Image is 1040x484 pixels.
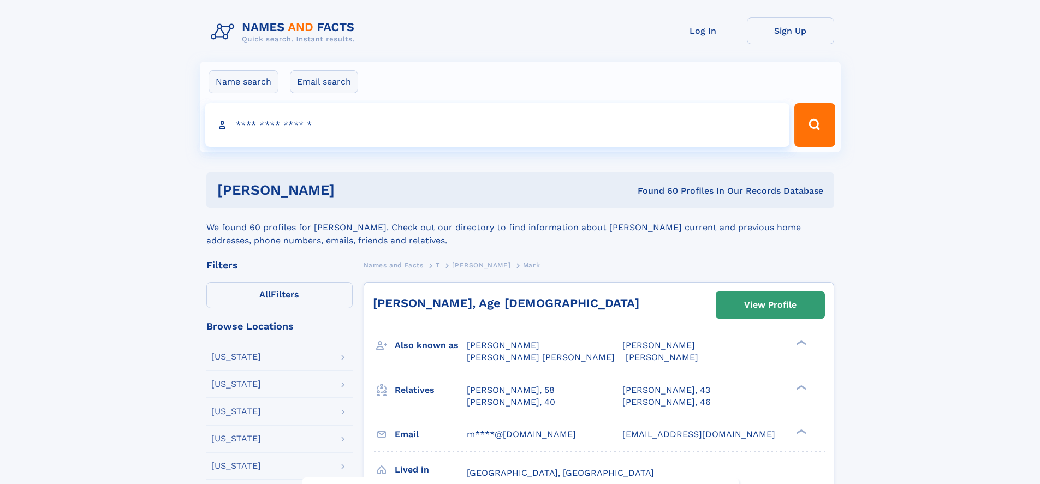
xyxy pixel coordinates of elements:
[395,461,467,479] h3: Lived in
[622,396,711,408] a: [PERSON_NAME], 46
[206,321,353,331] div: Browse Locations
[211,462,261,470] div: [US_STATE]
[794,428,807,435] div: ❯
[467,396,555,408] a: [PERSON_NAME], 40
[452,258,510,272] a: [PERSON_NAME]
[467,468,654,478] span: [GEOGRAPHIC_DATA], [GEOGRAPHIC_DATA]
[747,17,834,44] a: Sign Up
[622,429,775,439] span: [EMAIL_ADDRESS][DOMAIN_NAME]
[290,70,358,93] label: Email search
[211,407,261,416] div: [US_STATE]
[622,384,710,396] a: [PERSON_NAME], 43
[259,289,271,300] span: All
[622,340,695,350] span: [PERSON_NAME]
[373,296,639,310] a: [PERSON_NAME], Age [DEMOGRAPHIC_DATA]
[523,261,540,269] span: Mark
[436,258,440,272] a: T
[467,340,539,350] span: [PERSON_NAME]
[206,282,353,308] label: Filters
[486,185,823,197] div: Found 60 Profiles In Our Records Database
[659,17,747,44] a: Log In
[744,292,797,318] div: View Profile
[395,425,467,444] h3: Email
[794,384,807,391] div: ❯
[716,292,824,318] a: View Profile
[206,260,353,270] div: Filters
[364,258,424,272] a: Names and Facts
[452,261,510,269] span: [PERSON_NAME]
[209,70,278,93] label: Name search
[211,380,261,389] div: [US_STATE]
[395,336,467,355] h3: Also known as
[626,352,698,362] span: [PERSON_NAME]
[467,384,555,396] a: [PERSON_NAME], 58
[206,17,364,47] img: Logo Names and Facts
[467,352,615,362] span: [PERSON_NAME] [PERSON_NAME]
[206,208,834,247] div: We found 60 profiles for [PERSON_NAME]. Check out our directory to find information about [PERSON...
[395,381,467,399] h3: Relatives
[794,103,835,147] button: Search Button
[794,339,807,346] div: ❯
[211,352,261,361] div: [US_STATE]
[205,103,790,147] input: search input
[436,261,440,269] span: T
[211,434,261,443] div: [US_STATE]
[217,183,486,197] h1: [PERSON_NAME]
